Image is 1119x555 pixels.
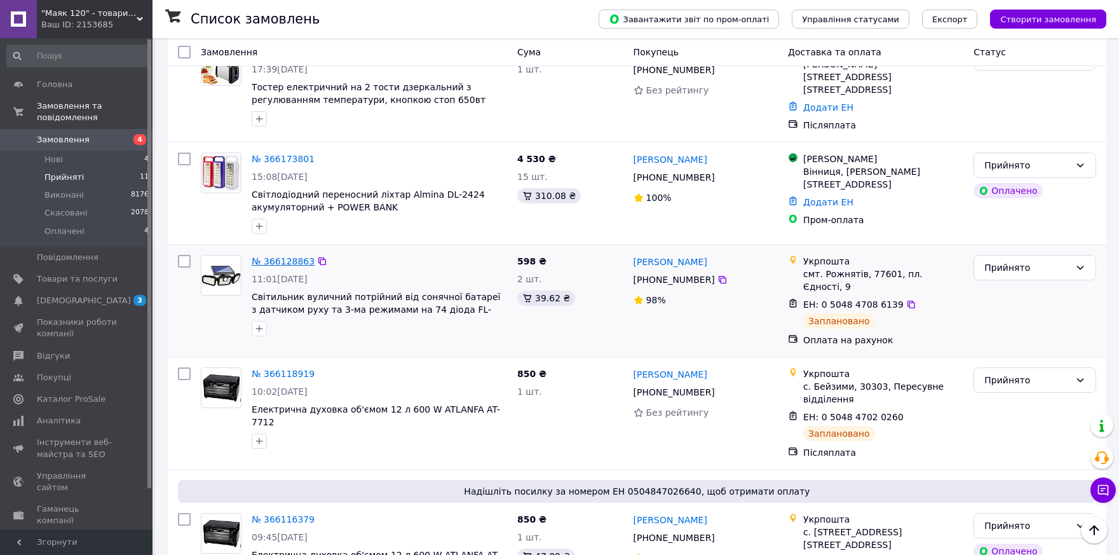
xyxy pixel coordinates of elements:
span: Виконані [44,189,84,201]
span: ЕН: 0 5048 4702 0260 [803,412,904,422]
div: Заплановано [803,426,875,441]
span: Покупець [634,47,679,57]
span: 2078 [131,207,149,219]
div: 310.08 ₴ [517,188,581,203]
a: Фото товару [201,367,241,408]
button: Завантажити звіт по пром-оплаті [599,10,779,29]
a: [PERSON_NAME] [634,256,707,268]
div: Прийнято [984,373,1070,387]
span: 850 ₴ [517,369,546,379]
span: Головна [37,79,72,90]
div: Оплачено [973,183,1042,198]
span: Гаманець компанії [37,504,118,526]
img: Фото товару [201,519,241,547]
span: 15:08[DATE] [252,172,308,182]
div: Оплата на рахунок [803,334,963,346]
a: № 366118919 [252,369,315,379]
div: Вінниця, [PERSON_NAME][STREET_ADDRESS] [803,165,963,191]
a: [PERSON_NAME] [634,514,707,526]
button: Створити замовлення [990,10,1106,29]
img: Фото товару [201,154,241,191]
a: Фото товару [201,153,241,193]
span: 4 [144,226,149,237]
span: 09:45[DATE] [252,532,308,542]
a: [PERSON_NAME] [634,153,707,166]
div: Післяплата [803,446,963,459]
span: Створити замовлення [1000,15,1096,24]
span: Доставка та оплата [788,47,881,57]
span: [PHONE_NUMBER] [634,172,715,182]
div: Ваш ID: 2153685 [41,19,153,31]
span: Прийняті [44,172,84,183]
span: Без рейтингу [646,408,709,418]
div: Укрпошта [803,367,963,380]
button: Експорт [922,10,978,29]
span: Аналітика [37,415,81,427]
span: ЕН: 0 5048 4708 6139 [803,299,904,310]
span: "Маяк 120" - товари для дому [41,8,137,19]
a: Світлодіодний переносний ліхтар Almina DL-2424 акумуляторний + POWER BANK [252,189,485,212]
span: Експорт [932,15,968,24]
a: Фото товару [201,255,241,296]
a: № 366128863 [252,256,315,266]
span: Відгуки [37,350,70,362]
span: 2 шт. [517,274,542,284]
a: № 366173801 [252,154,315,164]
span: Статус [973,47,1006,57]
span: Нові [44,154,63,165]
span: Управління сайтом [37,470,118,493]
a: Тостер електричний на 2 тости дзеркальний з регулюванням температури, кнопкою стоп 650вт TOASTER ... [252,82,485,118]
div: Прийнято [984,519,1070,533]
span: Каталог ProSale [37,394,105,405]
a: Додати ЕН [803,102,853,113]
span: 11 [140,172,149,183]
span: [PHONE_NUMBER] [634,533,715,543]
span: 15 шт. [517,172,548,182]
span: 4 [133,134,146,145]
input: Пошук [6,45,150,67]
div: Укрпошта [803,255,963,268]
div: Пром-оплата [803,214,963,226]
div: Прийнято [984,261,1070,275]
div: Заплановано [803,313,875,329]
a: Додати ЕН [803,197,853,207]
span: [PHONE_NUMBER] [634,65,715,75]
button: Управління статусами [792,10,909,29]
span: 850 ₴ [517,514,546,524]
span: Оплачені [44,226,85,237]
a: Електрична духовка об'ємом 12 л 600 W ATLANFA AT-7712 [252,404,500,427]
a: [PERSON_NAME] [634,368,707,381]
a: Фото товару [201,513,241,554]
div: [PERSON_NAME] [803,153,963,165]
span: Скасовані [44,207,88,219]
span: [PHONE_NUMBER] [634,275,715,285]
span: 598 ₴ [517,256,546,266]
div: Прийнято [984,158,1070,172]
span: Завантажити звіт по пром-оплаті [609,13,769,25]
a: Світильник вуличний потрійний від сонячної батареї з датчиком руху та 3-ма режимами на 74 діода F... [252,292,501,327]
span: 1 шт. [517,64,542,74]
a: Створити замовлення [977,13,1106,24]
div: 39.62 ₴ [517,291,575,306]
img: Фото товару [201,374,241,401]
span: Інструменти веб-майстра та SEO [37,437,118,460]
span: Покупці [37,372,71,383]
button: Чат з покупцем [1090,477,1116,503]
div: смт. Рожнятів, 77601, пл. Єдності, 9 [803,268,963,293]
span: 1 шт. [517,387,542,397]
span: Замовлення [201,47,257,57]
span: 11:01[DATE] [252,274,308,284]
span: Замовлення [37,134,90,146]
div: с. [STREET_ADDRESS] [STREET_ADDRESS] [803,526,963,551]
span: Товари та послуги [37,273,118,285]
div: [PERSON_NAME][STREET_ADDRESS] [STREET_ADDRESS] [803,58,963,96]
img: Фото товару [201,264,241,287]
h1: Список замовлень [191,11,320,27]
span: 10:02[DATE] [252,387,308,397]
span: Cума [517,47,541,57]
div: Післяплата [803,119,963,132]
